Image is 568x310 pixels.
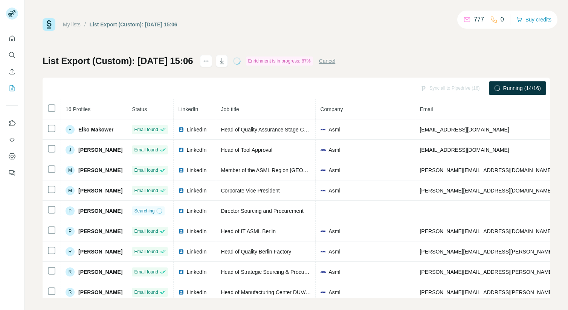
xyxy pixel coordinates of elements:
[78,187,122,194] span: [PERSON_NAME]
[66,206,75,215] div: P
[221,127,330,133] span: Head of Quality Assurance Stage Components
[134,289,158,296] span: Email found
[178,228,184,234] img: LinkedIn logo
[78,289,122,296] span: [PERSON_NAME]
[66,186,75,195] div: M
[320,127,326,133] img: company-logo
[134,269,158,275] span: Email found
[320,188,326,194] img: company-logo
[178,147,184,153] img: LinkedIn logo
[186,126,206,133] span: LinkedIn
[66,106,90,112] span: 16 Profiles
[78,268,122,276] span: [PERSON_NAME]
[178,289,184,295] img: LinkedIn logo
[328,166,340,174] span: Asml
[178,269,184,275] img: LinkedIn logo
[221,188,279,194] span: Corporate Vice President
[246,57,313,66] div: Enrichment is in progress: 87%
[6,48,18,62] button: Search
[178,167,184,173] img: LinkedIn logo
[328,146,340,154] span: Asml
[178,208,184,214] img: LinkedIn logo
[320,147,326,153] img: company-logo
[78,248,122,255] span: [PERSON_NAME]
[319,57,336,65] button: Cancel
[78,207,122,215] span: [PERSON_NAME]
[320,228,326,234] img: company-logo
[186,207,206,215] span: LinkedIn
[134,228,158,235] span: Email found
[221,147,272,153] span: Head of Tool Approval
[474,15,484,24] p: 777
[134,167,158,174] span: Email found
[501,15,504,24] p: 0
[178,188,184,194] img: LinkedIn logo
[134,248,158,255] span: Email found
[186,289,206,296] span: LinkedIn
[43,18,55,31] img: Surfe Logo
[186,248,206,255] span: LinkedIn
[320,289,326,295] img: company-logo
[200,55,212,67] button: actions
[221,269,321,275] span: Head of Strategic Sourcing & Procurement
[66,125,75,134] div: E
[221,208,303,214] span: Director Sourcing and Procurement
[221,249,291,255] span: Head of Quality Berlin Factory
[320,106,343,112] span: Company
[66,267,75,276] div: R
[420,106,433,112] span: Email
[78,146,122,154] span: [PERSON_NAME]
[320,249,326,255] img: company-logo
[134,208,154,214] span: Searching
[66,227,75,236] div: P
[420,147,509,153] span: [EMAIL_ADDRESS][DOMAIN_NAME]
[328,248,340,255] span: Asml
[186,166,206,174] span: LinkedIn
[6,65,18,78] button: Enrich CSV
[84,21,86,28] li: /
[6,166,18,180] button: Feedback
[221,106,239,112] span: Job title
[6,133,18,147] button: Use Surfe API
[178,106,198,112] span: LinkedIn
[328,289,340,296] span: Asml
[66,288,75,297] div: R
[503,84,541,92] span: Running (14/16)
[420,188,552,194] span: [PERSON_NAME][EMAIL_ADDRESS][DOMAIN_NAME]
[134,126,158,133] span: Email found
[178,127,184,133] img: LinkedIn logo
[78,166,122,174] span: [PERSON_NAME]
[186,268,206,276] span: LinkedIn
[186,187,206,194] span: LinkedIn
[6,32,18,45] button: Quick start
[186,146,206,154] span: LinkedIn
[6,116,18,130] button: Use Surfe on LinkedIn
[78,228,122,235] span: [PERSON_NAME]
[320,269,326,275] img: company-logo
[134,147,158,153] span: Email found
[420,167,552,173] span: [PERSON_NAME][EMAIL_ADDRESS][DOMAIN_NAME]
[328,187,340,194] span: Asml
[66,247,75,256] div: R
[6,150,18,163] button: Dashboard
[66,145,75,154] div: J
[63,21,81,27] a: My lists
[221,289,348,295] span: Head of Manufacturing Center DUV/EUV Components
[320,167,326,173] img: company-logo
[90,21,177,28] div: List Export (Custom): [DATE] 15:06
[420,127,509,133] span: [EMAIL_ADDRESS][DOMAIN_NAME]
[134,187,158,194] span: Email found
[66,166,75,175] div: M
[420,228,552,234] span: [PERSON_NAME][EMAIL_ADDRESS][DOMAIN_NAME]
[186,228,206,235] span: LinkedIn
[132,106,147,112] span: Status
[328,228,340,235] span: Asml
[178,249,184,255] img: LinkedIn logo
[221,167,391,173] span: Member of the ASML Region [GEOGRAPHIC_DATA] Management Team
[221,228,276,234] span: Head of IT ASML Berlin
[328,126,340,133] span: Asml
[43,55,193,67] h1: List Export (Custom): [DATE] 15:06
[6,81,18,95] button: My lists
[516,14,551,25] button: Buy credits
[328,268,340,276] span: Asml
